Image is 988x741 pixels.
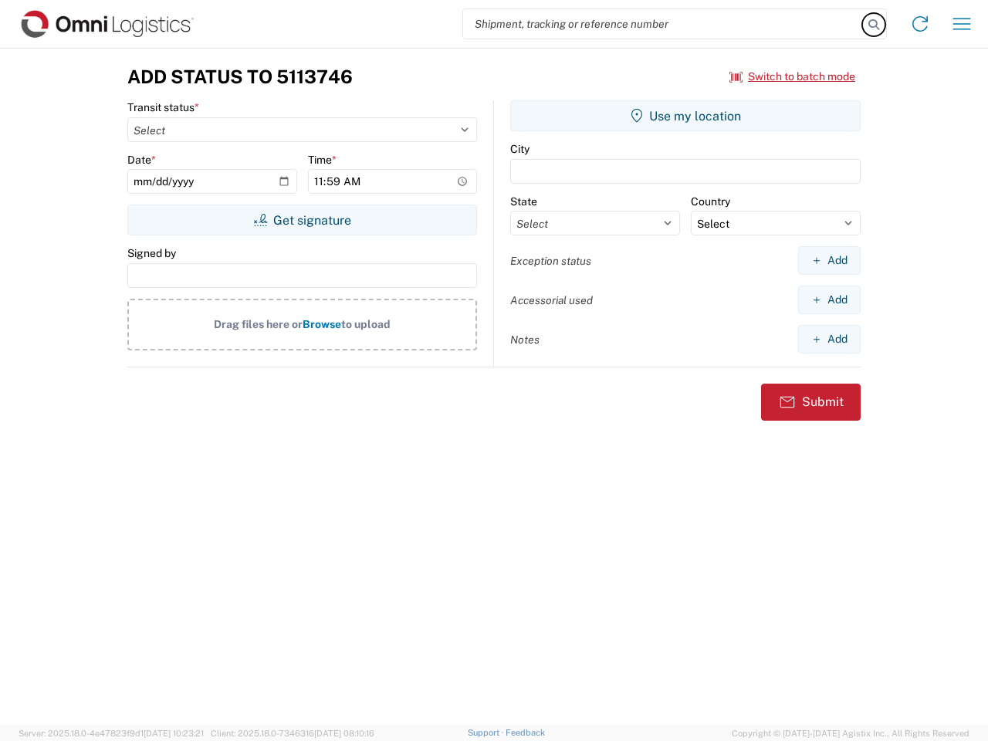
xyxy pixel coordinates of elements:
[798,325,861,354] button: Add
[303,318,341,330] span: Browse
[510,293,593,307] label: Accessorial used
[341,318,391,330] span: to upload
[691,195,730,208] label: Country
[510,142,530,156] label: City
[127,66,353,88] h3: Add Status to 5113746
[314,729,374,738] span: [DATE] 08:10:16
[127,153,156,167] label: Date
[729,64,855,90] button: Switch to batch mode
[510,333,540,347] label: Notes
[463,9,863,39] input: Shipment, tracking or reference number
[732,726,969,740] span: Copyright © [DATE]-[DATE] Agistix Inc., All Rights Reserved
[144,729,204,738] span: [DATE] 10:23:21
[19,729,204,738] span: Server: 2025.18.0-4e47823f9d1
[127,246,176,260] label: Signed by
[127,205,477,235] button: Get signature
[127,100,199,114] label: Transit status
[798,286,861,314] button: Add
[308,153,337,167] label: Time
[214,318,303,330] span: Drag files here or
[506,728,545,737] a: Feedback
[761,384,861,421] button: Submit
[510,100,861,131] button: Use my location
[510,195,537,208] label: State
[468,728,506,737] a: Support
[798,246,861,275] button: Add
[211,729,374,738] span: Client: 2025.18.0-7346316
[510,254,591,268] label: Exception status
